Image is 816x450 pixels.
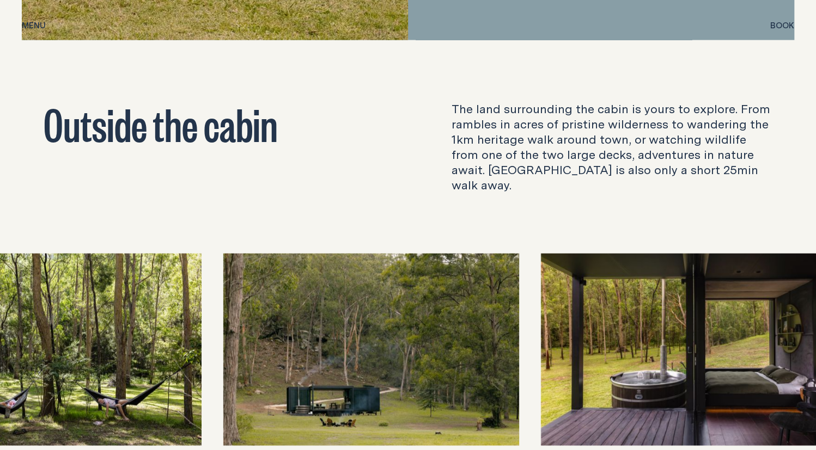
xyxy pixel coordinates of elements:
[452,101,772,193] p: The land surrounding the cabin is yours to explore. From rambles in acres of pristine wilderness ...
[770,20,794,33] button: show booking tray
[22,20,46,33] button: show menu
[770,21,794,29] span: Book
[22,21,46,29] span: Menu
[44,101,364,145] h2: Outside the cabin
